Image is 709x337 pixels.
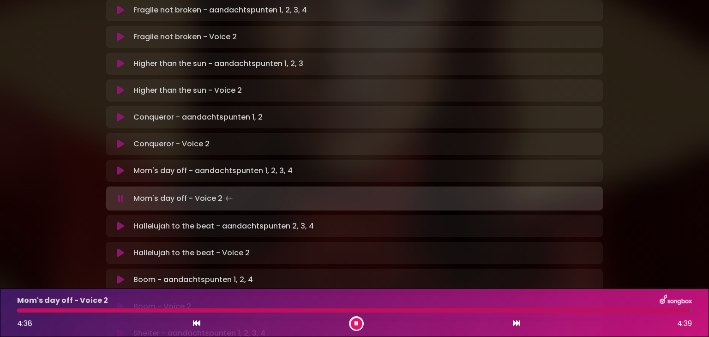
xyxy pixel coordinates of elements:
p: Fragile not broken - aandachtspunten 1, 2, 3, 4 [133,5,307,16]
p: Mom's day off - Voice 2 [17,295,108,306]
p: Hallelujah to the beat - aandachtspunten 2, 3, 4 [133,221,314,232]
span: 4:38 [17,318,32,329]
p: Mom's day off - aandachtspunten 1, 2, 3, 4 [133,165,293,176]
img: songbox-logo-white.png [660,295,692,307]
p: Hallelujah to the beat - Voice 2 [133,247,250,259]
p: Conqueror - Voice 2 [133,138,210,150]
p: Mom's day off - Voice 2 [133,192,235,205]
p: Higher than the sun - Voice 2 [133,85,242,96]
img: waveform4.gif [222,192,235,205]
p: Boom - aandachtspunten 1, 2, 4 [133,274,253,285]
span: 4:39 [677,318,692,329]
p: Higher than the sun - aandachtspunten 1, 2, 3 [133,58,303,69]
p: Fragile not broken - Voice 2 [133,31,237,42]
p: Conqueror - aandachtspunten 1, 2 [133,112,263,123]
